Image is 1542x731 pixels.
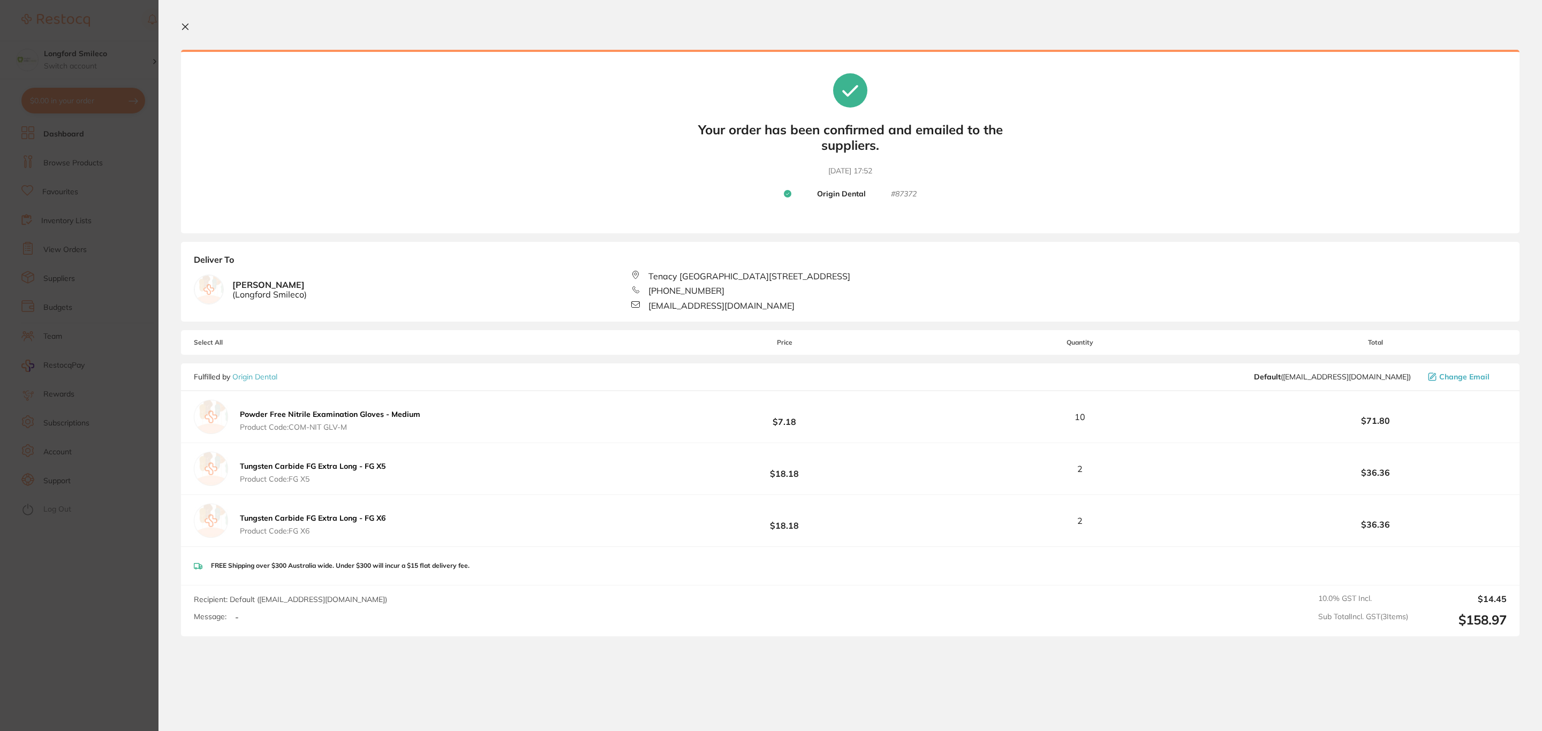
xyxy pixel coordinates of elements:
[1244,416,1507,425] b: $71.80
[817,189,866,199] b: Origin Dental
[1417,594,1507,604] output: $14.45
[1077,464,1083,474] span: 2
[237,461,389,484] button: Tungsten Carbide FG Extra Long - FG X5 Product Code:FG X5
[235,612,239,622] p: -
[47,113,190,165] div: We’re committed to ensuring a smooth transition for you! Our team is standing by to help you with...
[1318,594,1408,604] span: 10.0 % GST Incl.
[232,372,277,382] a: Origin Dental
[653,339,916,346] span: Price
[653,407,916,427] b: $7.18
[653,459,916,479] b: $18.18
[194,255,1507,271] b: Deliver To
[1439,372,1490,381] span: Change Email
[1244,339,1507,346] span: Total
[237,513,389,536] button: Tungsten Carbide FG Extra Long - FG X6 Product Code:FG X6
[194,452,228,486] img: empty.jpg
[653,511,916,531] b: $18.18
[24,26,41,43] img: Profile image for Restocq
[916,339,1244,346] span: Quantity
[240,527,385,535] span: Product Code: FG X6
[16,17,198,205] div: message notification from Restocq, 7h ago. Hi Connie, Starting 11 August, we’re making some updat...
[47,24,190,108] div: Hi [PERSON_NAME], Starting [DATE], we’re making some updates to our product offerings on the Rest...
[1254,372,1411,381] span: info@origindental.com.au
[240,513,385,523] b: Tungsten Carbide FG Extra Long - FG X6
[194,504,228,538] img: empty.jpg
[1318,612,1408,628] span: Sub Total Incl. GST ( 3 Items)
[648,301,795,310] span: [EMAIL_ADDRESS][DOMAIN_NAME]
[194,595,387,604] span: Recipient: Default ( [EMAIL_ADDRESS][DOMAIN_NAME] )
[240,423,420,431] span: Product Code: COM-NIT GLV-M
[1244,520,1507,529] b: $36.36
[194,612,226,621] label: Message:
[194,339,301,346] span: Select All
[194,400,228,434] img: empty.jpg
[47,24,190,184] div: Message content
[194,372,277,381] p: Fulfilled by
[240,409,420,419] b: Powder Free Nitrile Examination Gloves - Medium
[240,475,385,483] span: Product Code: FG X5
[1077,516,1083,526] span: 2
[648,271,850,281] span: Tenacy [GEOGRAPHIC_DATA][STREET_ADDRESS]
[47,171,190,234] div: Simply reply to this message and we’ll be in touch to guide you through these next steps. We are ...
[648,286,724,295] span: [PHONE_NUMBER]
[211,562,470,569] p: FREE Shipping over $300 Australia wide. Under $300 will incur a $15 flat delivery fee.
[1425,372,1507,382] button: Change Email
[237,409,424,432] button: Powder Free Nitrile Examination Gloves - Medium Product Code:COM-NIT GLV-M
[690,122,1011,153] b: Your order has been confirmed and emailed to the suppliers.
[194,275,223,304] img: empty.jpg
[240,461,385,471] b: Tungsten Carbide FG Extra Long - FG X5
[232,290,307,299] span: ( Longford Smileco )
[1075,412,1085,422] span: 10
[47,188,190,198] p: Message from Restocq, sent 7h ago
[1254,372,1281,382] b: Default
[232,280,307,300] b: [PERSON_NAME]
[1417,612,1507,628] output: $158.97
[891,189,917,199] small: # 87372
[1244,468,1507,477] b: $36.36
